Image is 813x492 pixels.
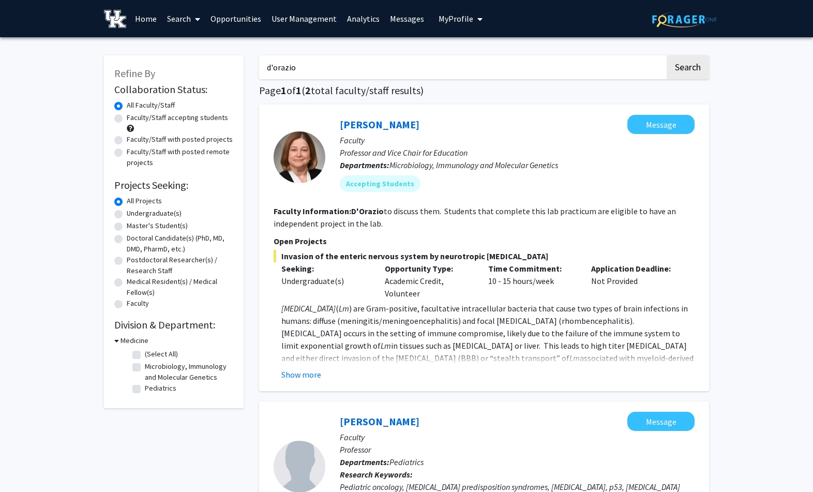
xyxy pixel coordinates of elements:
label: Medical Resident(s) / Medical Fellow(s) [127,276,233,298]
label: Doctoral Candidate(s) (PhD, MD, DMD, PharmD, etc.) [127,233,233,255]
span: Microbiology, Immunology and Molecular Genetics [389,160,558,170]
em: Lm [569,353,580,363]
img: ForagerOne Logo [652,11,717,27]
div: Undergraduate(s) [281,275,369,287]
b: Departments: [340,160,389,170]
a: [PERSON_NAME] [340,415,419,428]
img: University of Kentucky Logo [104,10,126,28]
button: Search [667,55,709,79]
b: Departments: [340,457,389,467]
b: Faculty Information: [274,206,351,216]
p: Faculty [340,431,695,443]
b: Research Keywords: [340,469,413,480]
h2: Collaboration Status: [114,83,233,96]
button: Show more [281,368,321,381]
label: Undergraduate(s) [127,208,182,219]
a: User Management [266,1,342,37]
button: Message Sarah D'Orazio [627,115,695,134]
p: Application Deadline: [591,262,679,275]
label: Faculty/Staff with posted projects [127,134,233,145]
div: Academic Credit, Volunteer [377,262,480,300]
a: Search [162,1,205,37]
button: Message John D'Orazio [627,412,695,431]
label: All Projects [127,196,162,206]
a: Home [130,1,162,37]
input: Search Keywords [259,55,665,79]
a: [PERSON_NAME] [340,118,419,131]
label: Faculty/Staff accepting students [127,112,228,123]
div: Not Provided [583,262,687,300]
p: Time Commitment: [488,262,576,275]
p: Seeking: [281,262,369,275]
b: D'Orazio [351,206,384,216]
p: Faculty [340,134,695,146]
label: Postdoctoral Researcher(s) / Research Staff [127,255,233,276]
label: Pediatrics [145,383,176,394]
span: Invasion of the enteric nervous system by neurotropic [MEDICAL_DATA] [274,250,695,262]
mat-chip: Accepting Students [340,175,420,192]
label: (Select All) [145,349,178,360]
span: My Profile [439,13,473,24]
h2: Division & Department: [114,319,233,331]
label: Master's Student(s) [127,220,188,231]
div: 10 - 15 hours/week [480,262,584,300]
h2: Projects Seeking: [114,179,233,191]
fg-read-more: to discuss them. Students that complete this lab practicum are eligible to have an independent pr... [274,206,676,229]
a: Messages [385,1,429,37]
p: Opportunity Type: [385,262,473,275]
label: Microbiology, Immunology and Molecular Genetics [145,361,231,383]
p: Open Projects [274,235,695,247]
a: Opportunities [205,1,266,37]
em: Lm [339,303,349,314]
h1: Page of ( total faculty/staff results) [259,84,709,97]
em: Lm [381,340,391,351]
span: Refine By [114,67,155,80]
label: Faculty/Staff with posted remote projects [127,146,233,168]
p: Professor [340,443,695,456]
a: Analytics [342,1,385,37]
iframe: Chat [8,445,44,484]
span: 1 [296,84,302,97]
label: Faculty [127,298,149,309]
span: Pediatrics [389,457,424,467]
span: 1 [281,84,287,97]
em: [MEDICAL_DATA] [281,303,336,314]
label: All Faculty/Staff [127,100,175,111]
p: Professor and Vice Chair for Education [340,146,695,159]
span: 2 [305,84,311,97]
h3: Medicine [121,335,148,346]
